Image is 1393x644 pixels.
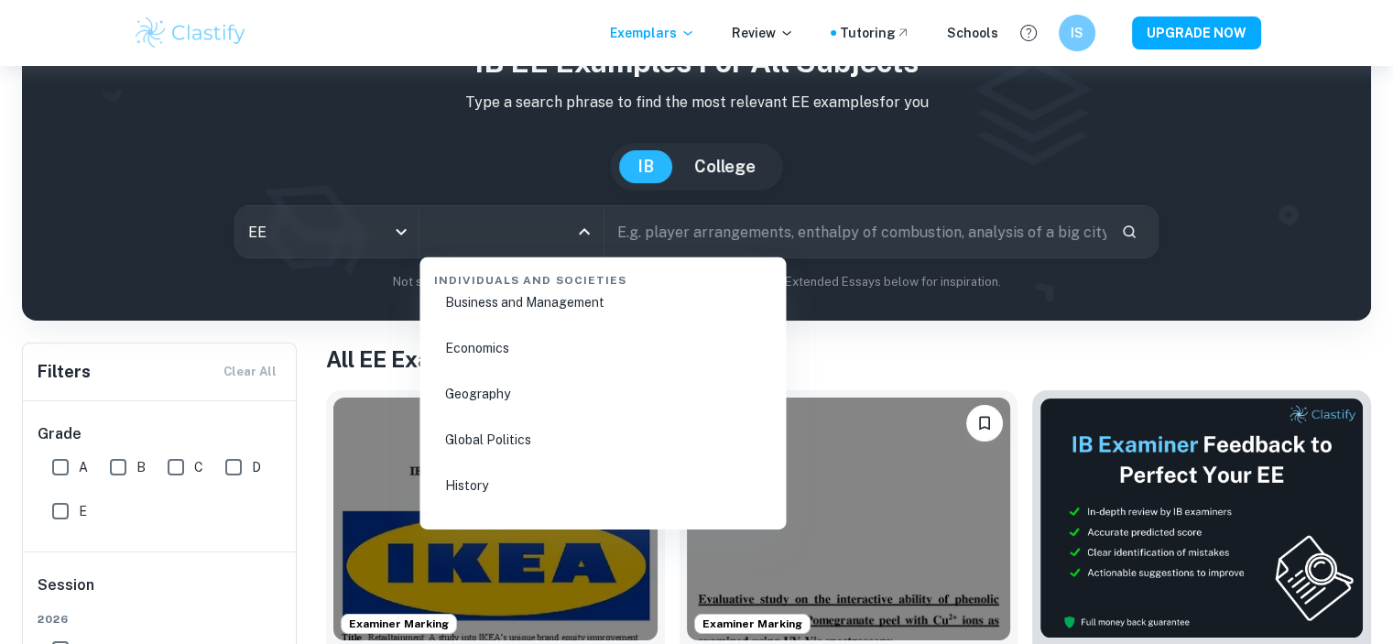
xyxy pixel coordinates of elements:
span: 2026 [38,611,283,628]
button: UPGRADE NOW [1132,16,1261,49]
li: Global Politics [427,419,778,461]
span: E [79,501,87,521]
span: B [136,457,146,477]
div: Individuals and Societies [427,257,778,296]
li: Business and Management [427,281,778,323]
button: Search [1114,216,1145,247]
div: EE [235,206,419,257]
button: Close [571,219,597,245]
h6: Session [38,574,283,611]
span: C [194,457,203,477]
h6: Filters [38,359,91,385]
img: Business and Management EE example thumbnail: To what extent have IKEA's in-store reta [333,398,658,640]
li: Economics [427,327,778,369]
h1: All EE Examples [326,343,1371,376]
li: Geography [427,373,778,415]
button: IB [619,150,672,183]
p: Exemplars [610,23,695,43]
span: D [252,457,261,477]
button: IS [1059,15,1095,51]
li: History [427,464,778,507]
h6: IS [1066,23,1087,43]
button: College [676,150,774,183]
h6: Grade [38,423,283,445]
span: A [79,457,88,477]
li: ITGS [427,510,778,552]
p: Type a search phrase to find the most relevant EE examples for you [37,92,1356,114]
img: Clastify logo [133,15,249,51]
span: Examiner Marking [695,616,810,632]
input: E.g. player arrangements, enthalpy of combustion, analysis of a big city... [604,206,1106,257]
img: Chemistry EE example thumbnail: How do phenolic acid derivatives obtaine [687,398,1011,640]
a: Schools [947,23,998,43]
a: Tutoring [840,23,910,43]
span: Examiner Marking [342,616,456,632]
button: Bookmark [966,405,1003,442]
p: Not sure what to search for? You can always look through our example Extended Essays below for in... [37,273,1356,291]
p: Review [732,23,794,43]
img: Thumbnail [1039,398,1364,639]
button: Help and Feedback [1013,17,1044,49]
